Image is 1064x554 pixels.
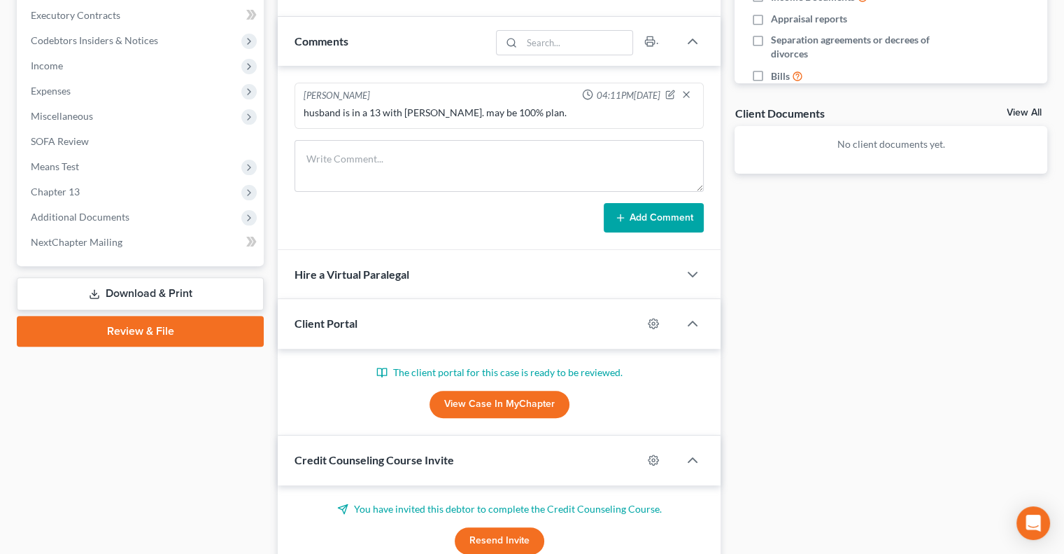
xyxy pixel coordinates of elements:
span: Separation agreements or decrees of divorces [771,33,957,61]
div: Client Documents [735,106,824,120]
span: Credit Counseling Course Invite [295,453,454,466]
span: NextChapter Mailing [31,236,122,248]
a: View All [1007,108,1042,118]
a: View Case in MyChapter [430,391,569,419]
input: Search... [522,31,633,55]
a: Download & Print [17,277,264,310]
div: husband is in a 13 with [PERSON_NAME]. may be 100% plan. [304,106,695,120]
p: The client portal for this case is ready to be reviewed. [295,366,704,380]
span: Bills [771,69,790,83]
span: Client Portal [295,317,357,330]
span: Hire a Virtual Paralegal [295,268,409,281]
span: Additional Documents [31,211,129,223]
span: Codebtors Insiders & Notices [31,34,158,46]
p: No client documents yet. [746,137,1036,151]
a: Executory Contracts [20,3,264,28]
div: Open Intercom Messenger [1016,506,1050,540]
div: [PERSON_NAME] [304,89,370,103]
span: Comments [295,34,348,48]
a: SOFA Review [20,129,264,154]
span: 04:11PM[DATE] [596,89,660,102]
button: Add Comment [604,203,704,233]
span: Income [31,60,63,71]
span: Chapter 13 [31,186,80,198]
span: Means Test [31,160,79,172]
a: NextChapter Mailing [20,230,264,255]
span: Miscellaneous [31,110,93,122]
p: You have invited this debtor to complete the Credit Counseling Course. [295,502,704,516]
span: Expenses [31,85,71,97]
span: SOFA Review [31,135,89,147]
span: Appraisal reports [771,12,847,26]
span: Executory Contracts [31,9,120,21]
a: Review & File [17,316,264,347]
